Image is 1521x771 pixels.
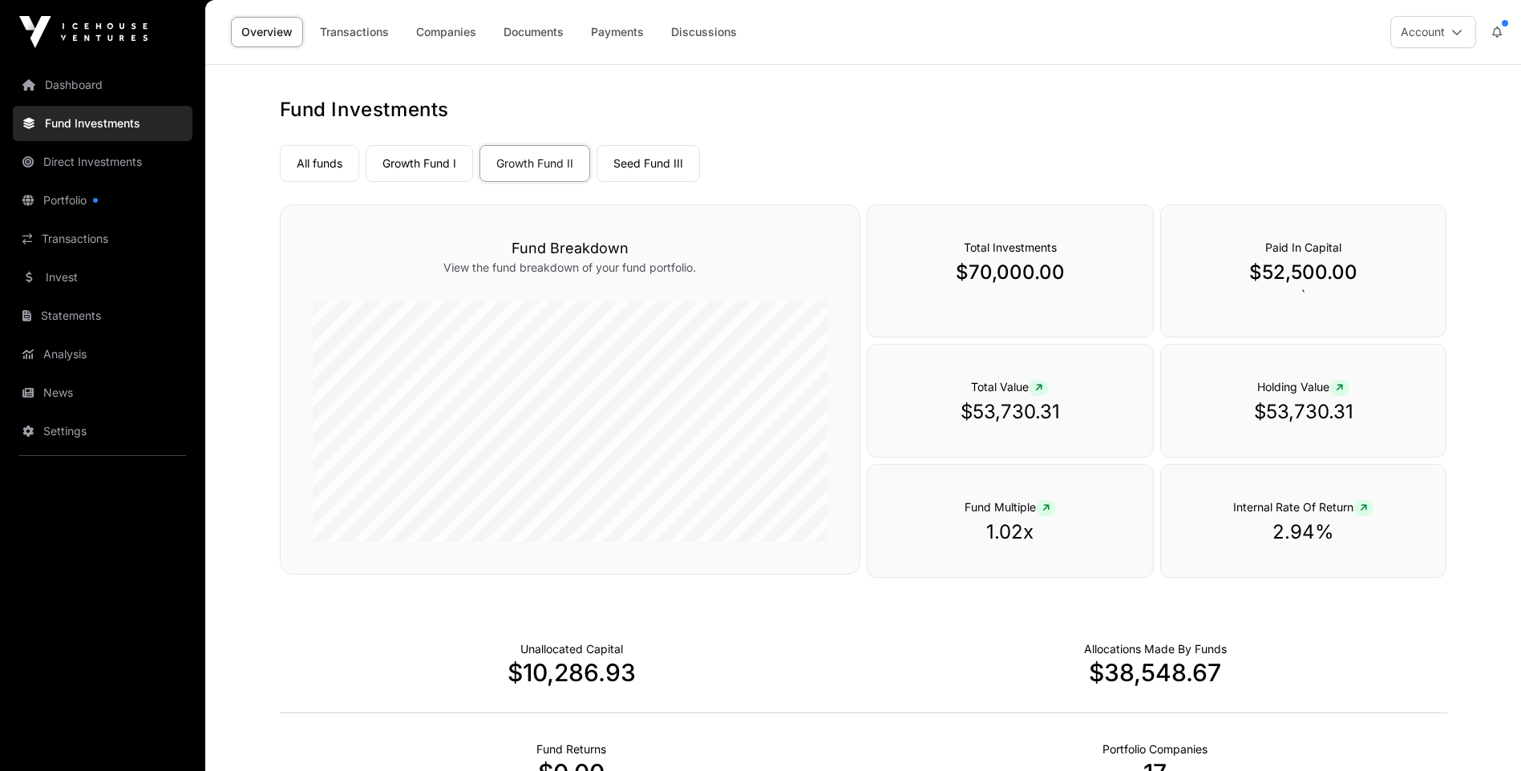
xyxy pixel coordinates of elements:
[520,641,623,657] p: Cash not yet allocated
[13,414,192,449] a: Settings
[1441,694,1521,771] iframe: Chat Widget
[231,17,303,47] a: Overview
[900,399,1121,425] p: $53,730.31
[13,144,192,180] a: Direct Investments
[13,106,192,141] a: Fund Investments
[13,260,192,295] a: Invest
[13,337,192,372] a: Analysis
[406,17,487,47] a: Companies
[280,97,1447,123] h1: Fund Investments
[1102,741,1207,757] p: Number of Companies Deployed Into
[864,658,1447,687] p: $38,548.67
[536,741,606,757] p: Realised Returns from Funds
[479,145,590,182] a: Growth Fund II
[1193,260,1414,285] p: $52,500.00
[13,221,192,256] a: Transactions
[13,183,192,218] a: Portfolio
[964,240,1057,254] span: Total Investments
[280,145,359,182] a: All funds
[366,145,473,182] a: Growth Fund I
[965,500,1056,514] span: Fund Multiple
[309,17,399,47] a: Transactions
[313,237,827,260] h3: Fund Breakdown
[1193,519,1414,545] p: 2.94%
[580,17,654,47] a: Payments
[971,380,1049,394] span: Total Value
[1193,399,1414,425] p: $53,730.31
[19,16,148,48] img: Icehouse Ventures Logo
[900,260,1121,285] p: $70,000.00
[1265,240,1341,254] span: Paid In Capital
[1257,380,1349,394] span: Holding Value
[1160,204,1447,337] div: `
[313,260,827,276] p: View the fund breakdown of your fund portfolio.
[493,17,574,47] a: Documents
[661,17,747,47] a: Discussions
[280,658,864,687] p: $10,286.93
[1233,500,1373,514] span: Internal Rate Of Return
[13,375,192,410] a: News
[1084,641,1227,657] p: Capital Deployed Into Companies
[13,67,192,103] a: Dashboard
[597,145,700,182] a: Seed Fund III
[900,519,1121,545] p: 1.02x
[13,298,192,333] a: Statements
[1390,16,1476,48] button: Account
